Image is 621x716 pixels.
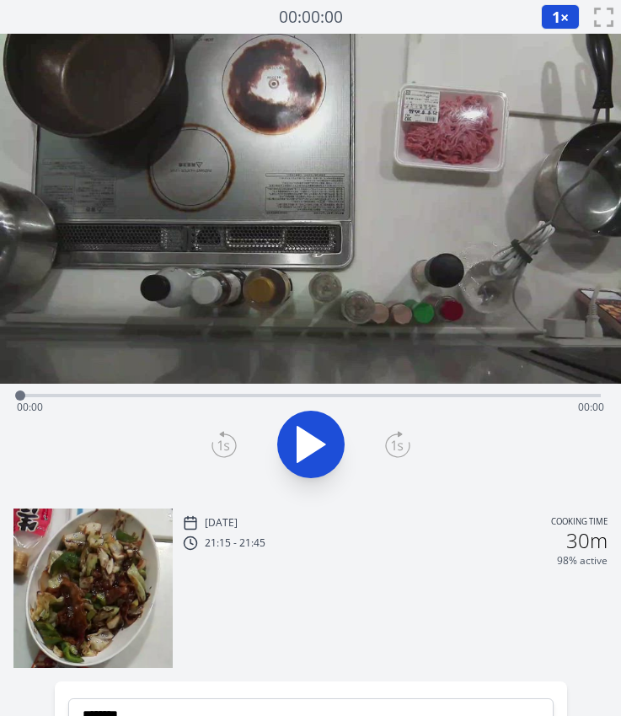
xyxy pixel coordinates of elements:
button: 1× [541,4,580,30]
p: Cooking time [551,515,608,530]
a: 00:00:00 [279,5,343,30]
p: 21:15 - 21:45 [205,536,265,550]
p: 98% active [557,554,608,568]
img: 250809121635_thumb.jpeg [13,509,173,668]
p: [DATE] [205,516,238,530]
span: 1 [552,7,560,27]
span: 00:00 [578,400,604,414]
h2: 30m [566,530,608,551]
